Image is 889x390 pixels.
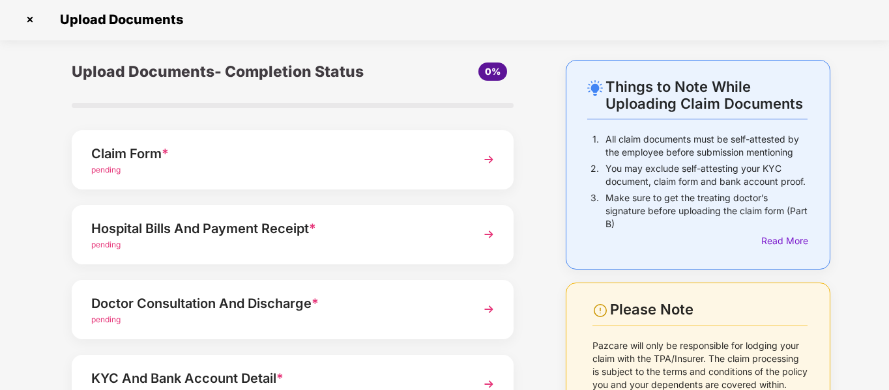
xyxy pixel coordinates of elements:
[477,298,501,321] img: svg+xml;base64,PHN2ZyBpZD0iTmV4dCIgeG1sbnM9Imh0dHA6Ly93d3cudzMub3JnLzIwMDAvc3ZnIiB3aWR0aD0iMzYiIG...
[592,133,599,159] p: 1.
[91,293,460,314] div: Doctor Consultation And Discharge
[47,12,190,27] span: Upload Documents
[91,314,121,324] span: pending
[477,148,501,171] img: svg+xml;base64,PHN2ZyBpZD0iTmV4dCIgeG1sbnM9Imh0dHA6Ly93d3cudzMub3JnLzIwMDAvc3ZnIiB3aWR0aD0iMzYiIG...
[605,162,808,188] p: You may exclude self-attesting your KYC document, claim form and bank account proof.
[610,301,808,318] div: Please Note
[761,234,808,248] div: Read More
[590,162,599,188] p: 2.
[91,165,121,174] span: pending
[590,191,599,230] p: 3.
[477,223,501,246] img: svg+xml;base64,PHN2ZyBpZD0iTmV4dCIgeG1sbnM9Imh0dHA6Ly93d3cudzMub3JnLzIwMDAvc3ZnIiB3aWR0aD0iMzYiIG...
[587,80,603,96] img: svg+xml;base64,PHN2ZyB4bWxucz0iaHR0cDovL3d3dy53My5vcmcvMjAwMC9zdmciIHdpZHRoPSIyNC4wOTMiIGhlaWdodD...
[91,240,121,249] span: pending
[72,60,366,83] div: Upload Documents- Completion Status
[91,218,460,239] div: Hospital Bills And Payment Receipt
[20,9,40,30] img: svg+xml;base64,PHN2ZyBpZD0iQ3Jvc3MtMzJ4MzIiIHhtbG5zPSJodHRwOi8vd3d3LnczLm9yZy8yMDAwL3N2ZyIgd2lkdG...
[592,303,608,318] img: svg+xml;base64,PHN2ZyBpZD0iV2FybmluZ18tXzI0eDI0IiBkYXRhLW5hbWU9Ildhcm5pbmcgLSAyNHgyNCIgeG1sbnM9Im...
[605,133,808,159] p: All claim documents must be self-attested by the employee before submission mentioning
[91,143,460,164] div: Claim Form
[485,66,501,77] span: 0%
[91,368,460,389] div: KYC And Bank Account Detail
[605,78,808,112] div: Things to Note While Uploading Claim Documents
[605,191,808,230] p: Make sure to get the treating doctor’s signature before uploading the claim form (Part B)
